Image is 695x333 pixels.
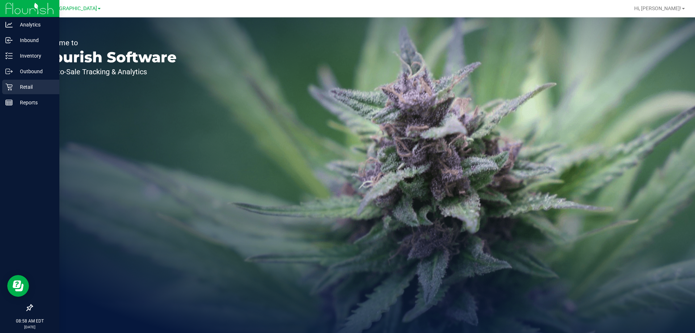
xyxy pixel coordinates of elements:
[13,98,56,107] p: Reports
[3,324,56,330] p: [DATE]
[13,51,56,60] p: Inventory
[5,21,13,28] inline-svg: Analytics
[5,52,13,59] inline-svg: Inventory
[5,68,13,75] inline-svg: Outbound
[5,37,13,44] inline-svg: Inbound
[3,318,56,324] p: 08:58 AM EDT
[5,83,13,91] inline-svg: Retail
[7,275,29,297] iframe: Resource center
[13,67,56,76] p: Outbound
[634,5,681,11] span: Hi, [PERSON_NAME]!
[39,39,177,46] p: Welcome to
[39,50,177,64] p: Flourish Software
[5,99,13,106] inline-svg: Reports
[39,68,177,75] p: Seed-to-Sale Tracking & Analytics
[47,5,97,12] span: [GEOGRAPHIC_DATA]
[13,83,56,91] p: Retail
[13,20,56,29] p: Analytics
[13,36,56,45] p: Inbound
